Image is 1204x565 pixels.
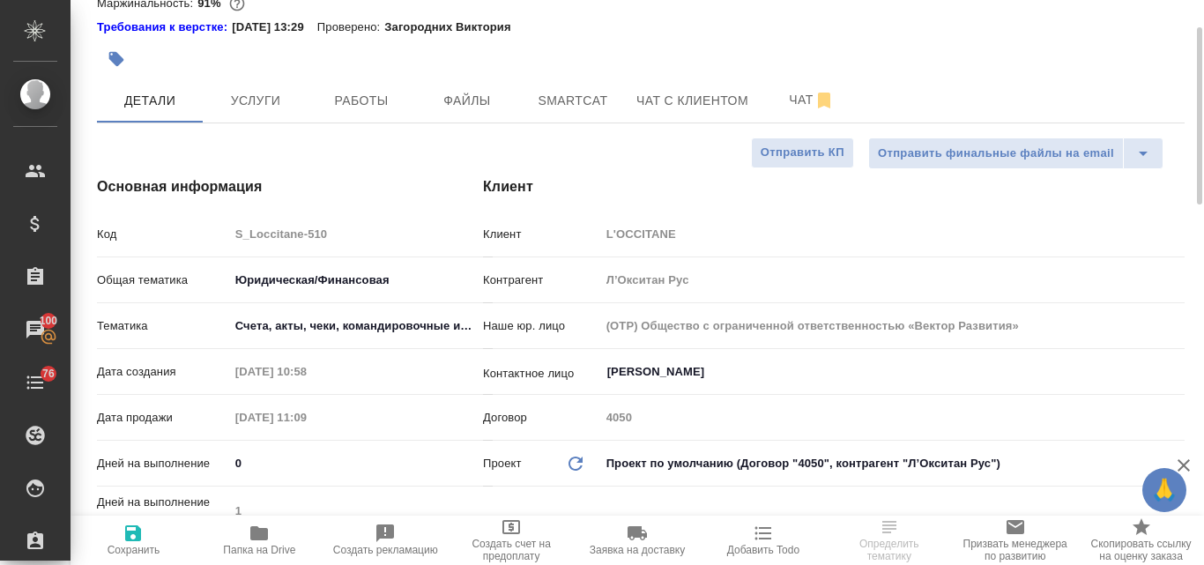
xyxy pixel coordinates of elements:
[449,516,575,565] button: Создать счет на предоплату
[319,90,404,112] span: Работы
[575,516,701,565] button: Заявка на доставку
[97,494,229,529] p: Дней на выполнение (авт.)
[97,455,229,472] p: Дней на выполнение
[1175,370,1178,374] button: Open
[483,455,522,472] p: Проект
[814,90,835,111] svg: Отписаться
[836,538,941,562] span: Определить тематику
[769,89,854,111] span: Чат
[600,405,1185,430] input: Пустое поле
[97,271,229,289] p: Общая тематика
[826,516,952,565] button: Определить тематику
[483,226,600,243] p: Клиент
[868,138,1163,169] div: split button
[317,19,385,36] p: Проверено:
[751,138,854,168] button: Отправить КП
[108,544,160,556] span: Сохранить
[229,498,494,524] input: Пустое поле
[97,19,232,36] a: Требования к верстке:
[229,311,494,341] div: Счета, акты, чеки, командировочные и таможенные документы
[97,19,232,36] div: Нажми, чтобы открыть папку с инструкцией
[1089,538,1193,562] span: Скопировать ссылку на оценку заказа
[232,19,317,36] p: [DATE] 13:29
[483,271,600,289] p: Контрагент
[600,221,1185,247] input: Пустое поле
[213,90,298,112] span: Услуги
[600,267,1185,293] input: Пустое поле
[229,265,494,295] div: Юридическая/Финансовая
[229,405,383,430] input: Пустое поле
[868,138,1124,169] button: Отправить финальные файлы на email
[600,313,1185,338] input: Пустое поле
[32,365,65,383] span: 76
[531,90,615,112] span: Smartcat
[483,317,600,335] p: Наше юр. лицо
[108,90,192,112] span: Детали
[425,90,509,112] span: Файлы
[323,516,449,565] button: Создать рекламацию
[229,221,494,247] input: Пустое поле
[97,226,229,243] p: Код
[1149,472,1179,509] span: 🙏
[29,312,69,330] span: 100
[636,90,748,112] span: Чат с клиентом
[459,538,564,562] span: Создать счет на предоплату
[483,409,600,427] p: Договор
[4,308,66,352] a: 100
[197,516,323,565] button: Папка на Drive
[229,450,494,476] input: ✎ Введи что-нибудь
[1078,516,1204,565] button: Скопировать ссылку на оценку заказа
[223,544,295,556] span: Папка на Drive
[384,19,524,36] p: Загородних Виктория
[590,544,685,556] span: Заявка на доставку
[600,449,1185,479] div: Проект по умолчанию (Договор "4050", контрагент "Л’Окситан Рус")
[4,361,66,405] a: 76
[97,363,229,381] p: Дата создания
[97,409,229,427] p: Дата продажи
[700,516,826,565] button: Добавить Todo
[878,144,1114,164] span: Отправить финальные файлы на email
[727,544,799,556] span: Добавить Todo
[952,516,1078,565] button: Призвать менеджера по развитию
[483,365,600,383] p: Контактное лицо
[962,538,1067,562] span: Призвать менеджера по развитию
[97,176,412,197] h4: Основная информация
[483,176,1185,197] h4: Клиент
[1142,468,1186,512] button: 🙏
[97,40,136,78] button: Добавить тэг
[71,516,197,565] button: Сохранить
[229,359,383,384] input: Пустое поле
[761,143,844,163] span: Отправить КП
[97,317,229,335] p: Тематика
[333,544,438,556] span: Создать рекламацию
